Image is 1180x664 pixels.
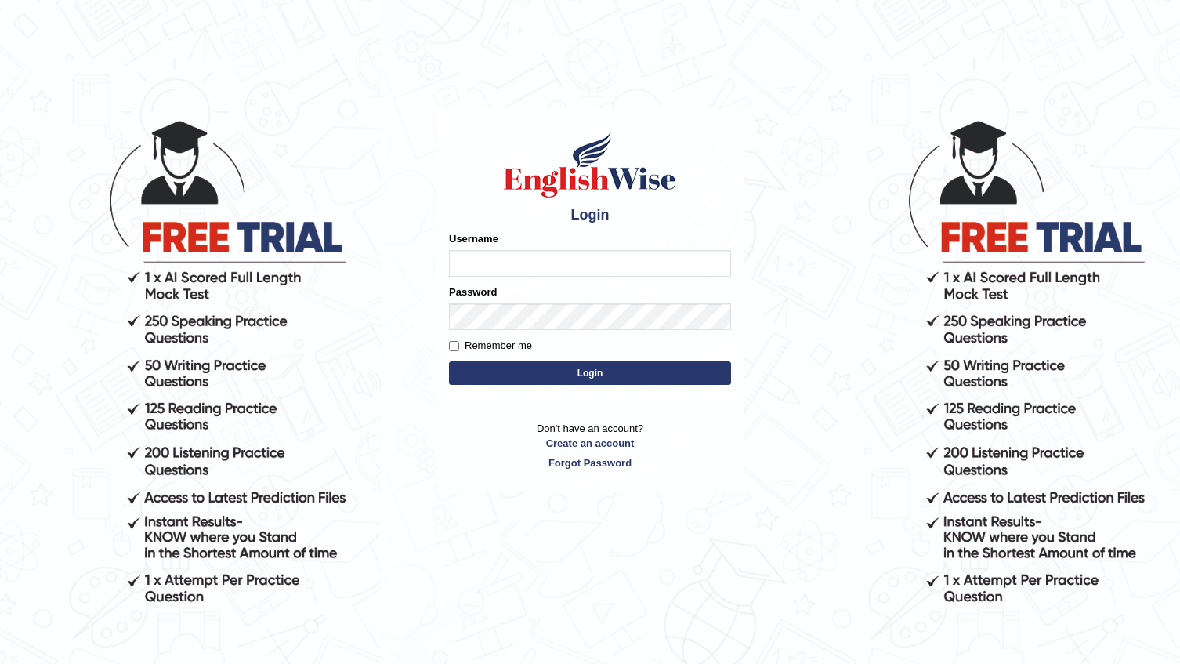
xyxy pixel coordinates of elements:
[449,341,459,351] input: Remember me
[449,455,731,470] a: Forgot Password
[501,129,679,200] img: Logo of English Wise sign in for intelligent practice with AI
[449,436,731,451] a: Create an account
[449,231,498,246] label: Username
[449,208,731,223] h4: Login
[449,361,731,385] button: Login
[449,421,731,470] p: Don't have an account?
[449,285,497,299] label: Password
[449,338,532,354] label: Remember me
